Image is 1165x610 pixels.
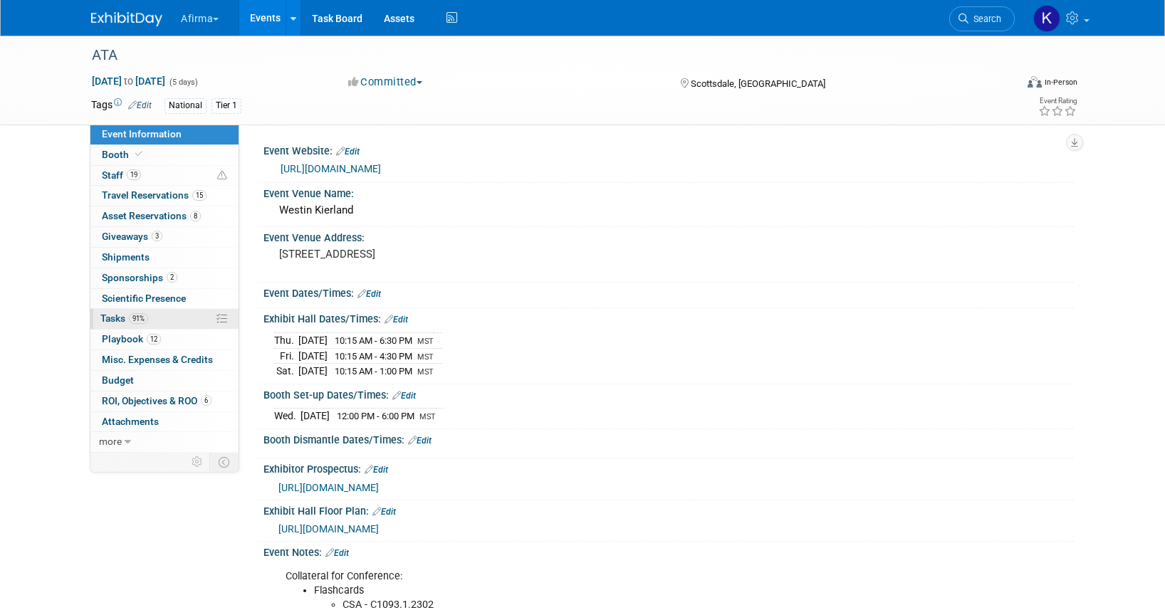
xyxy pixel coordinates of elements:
[190,211,201,221] span: 8
[102,251,150,263] span: Shipments
[298,332,328,348] td: [DATE]
[211,98,241,113] div: Tier 1
[192,190,207,201] span: 15
[949,6,1015,31] a: Search
[263,500,1074,519] div: Exhibit Hall Floor Plan:
[201,395,211,406] span: 6
[335,351,412,362] span: 10:15 AM - 4:30 PM
[90,206,239,226] a: Asset Reservations8
[217,169,227,182] span: Potential Scheduling Conflict -- at least one attendee is tagged in another overlapping event.
[337,411,414,421] span: 12:00 PM - 6:00 PM
[122,75,135,87] span: to
[147,334,161,345] span: 12
[90,391,239,411] a: ROI, Objectives & ROO6
[298,348,328,364] td: [DATE]
[279,248,585,261] pre: [STREET_ADDRESS]
[102,333,161,345] span: Playbook
[90,125,239,144] a: Event Information
[90,166,239,186] a: Staff19
[210,453,239,471] td: Toggle Event Tabs
[164,98,207,113] div: National
[274,364,298,379] td: Sat.
[91,12,162,26] img: ExhibitDay
[90,350,239,370] a: Misc. Expenses & Credits
[102,169,141,181] span: Staff
[274,199,1063,221] div: Westin Kierland
[274,409,301,424] td: Wed.
[102,231,162,242] span: Giveaways
[91,98,152,114] td: Tags
[314,584,909,598] li: Flashcards
[127,169,141,180] span: 19
[417,352,434,362] span: MST
[1038,98,1077,105] div: Event Rating
[281,163,381,174] a: [URL][DOMAIN_NAME]
[87,43,993,68] div: ATA
[90,412,239,432] a: Attachments
[278,482,379,493] a: [URL][DOMAIN_NAME]
[90,186,239,206] a: Travel Reservations15
[263,308,1074,327] div: Exhibit Hall Dates/Times:
[90,309,239,329] a: Tasks91%
[365,465,388,475] a: Edit
[325,548,349,558] a: Edit
[168,78,198,87] span: (5 days)
[152,231,162,241] span: 3
[417,337,434,346] span: MST
[99,436,122,447] span: more
[102,416,159,427] span: Attachments
[419,412,436,421] span: MST
[102,149,145,160] span: Booth
[372,507,396,517] a: Edit
[274,332,298,348] td: Thu.
[263,429,1074,448] div: Booth Dismantle Dates/Times:
[343,75,428,90] button: Committed
[102,395,211,406] span: ROI, Objectives & ROO
[90,145,239,165] a: Booth
[336,147,360,157] a: Edit
[278,523,379,535] a: [URL][DOMAIN_NAME]
[263,183,1074,201] div: Event Venue Name:
[128,100,152,110] a: Edit
[357,289,381,299] a: Edit
[335,335,412,346] span: 10:15 AM - 6:30 PM
[263,458,1074,477] div: Exhibitor Prospectus:
[298,364,328,379] td: [DATE]
[167,272,177,283] span: 2
[263,384,1074,403] div: Booth Set-up Dates/Times:
[102,293,186,304] span: Scientific Presence
[129,313,148,324] span: 91%
[90,227,239,247] a: Giveaways3
[90,371,239,391] a: Budget
[102,210,201,221] span: Asset Reservations
[1028,76,1042,88] img: Format-Inperson.png
[301,409,330,424] td: [DATE]
[102,374,134,386] span: Budget
[968,14,1001,24] span: Search
[90,268,239,288] a: Sponsorships2
[274,348,298,364] td: Fri.
[91,75,166,88] span: [DATE] [DATE]
[102,128,182,140] span: Event Information
[90,432,239,452] a: more
[1044,77,1077,88] div: In-Person
[90,330,239,349] a: Playbook12
[185,453,210,471] td: Personalize Event Tab Strip
[1033,5,1060,32] img: Keirsten Davis
[100,312,148,324] span: Tasks
[385,315,408,325] a: Edit
[263,542,1074,560] div: Event Notes:
[263,140,1074,159] div: Event Website:
[263,227,1074,245] div: Event Venue Address:
[417,367,434,377] span: MST
[102,189,207,201] span: Travel Reservations
[90,289,239,309] a: Scientific Presence
[335,366,412,377] span: 10:15 AM - 1:00 PM
[931,74,1077,95] div: Event Format
[691,78,825,89] span: Scottsdale, [GEOGRAPHIC_DATA]
[135,150,142,158] i: Booth reservation complete
[102,354,213,365] span: Misc. Expenses & Credits
[90,248,239,268] a: Shipments
[408,436,432,446] a: Edit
